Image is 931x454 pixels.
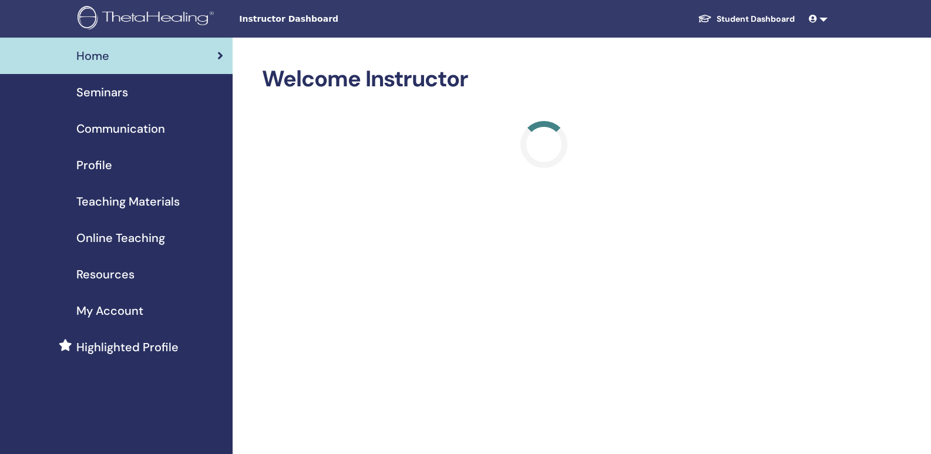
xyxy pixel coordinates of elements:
[76,120,165,137] span: Communication
[76,47,109,65] span: Home
[76,156,112,174] span: Profile
[78,6,218,32] img: logo.png
[76,302,143,320] span: My Account
[262,66,825,93] h2: Welcome Instructor
[688,8,804,30] a: Student Dashboard
[239,13,415,25] span: Instructor Dashboard
[698,14,712,23] img: graduation-cap-white.svg
[76,338,179,356] span: Highlighted Profile
[76,193,180,210] span: Teaching Materials
[76,265,135,283] span: Resources
[76,229,165,247] span: Online Teaching
[76,83,128,101] span: Seminars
